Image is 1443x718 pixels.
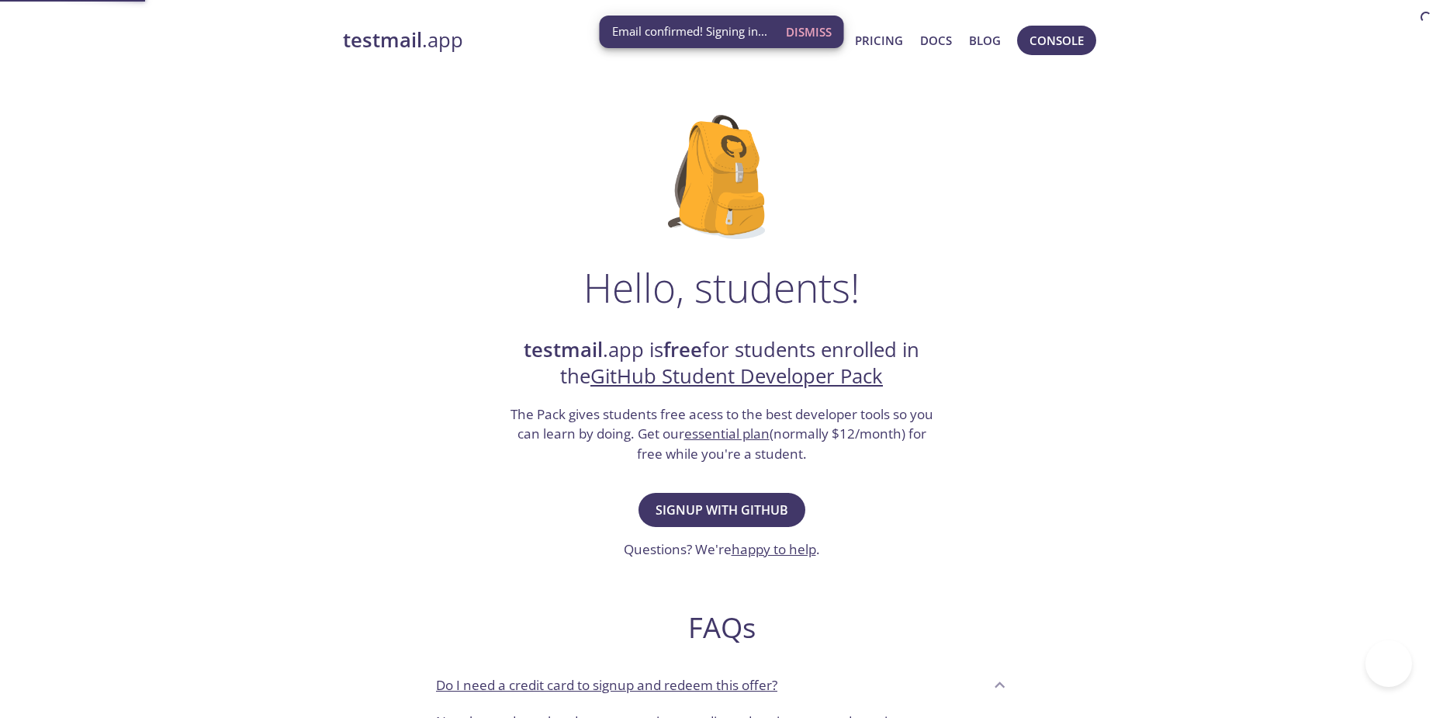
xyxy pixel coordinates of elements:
[583,264,860,310] h1: Hello, students!
[656,499,788,521] span: Signup with GitHub
[1017,26,1096,55] button: Console
[424,610,1019,645] h2: FAQs
[624,539,820,560] h3: Questions? We're .
[684,425,770,442] a: essential plan
[855,30,903,50] a: Pricing
[663,336,702,363] strong: free
[780,17,838,47] button: Dismiss
[612,23,767,40] span: Email confirmed! Signing in...
[969,30,1001,50] a: Blog
[343,27,770,54] a: testmail.app
[1365,640,1412,687] iframe: Help Scout Beacon - Open
[508,337,935,390] h2: .app is for students enrolled in the
[1029,30,1084,50] span: Console
[343,26,422,54] strong: testmail
[590,362,883,390] a: GitHub Student Developer Pack
[638,493,805,527] button: Signup with GitHub
[786,22,832,42] span: Dismiss
[920,30,952,50] a: Docs
[424,664,1019,706] div: Do I need a credit card to signup and redeem this offer?
[524,336,603,363] strong: testmail
[436,675,777,695] p: Do I need a credit card to signup and redeem this offer?
[732,540,816,558] a: happy to help
[668,115,776,239] img: github-student-backpack.png
[508,404,935,464] h3: The Pack gives students free acess to the best developer tools so you can learn by doing. Get our...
